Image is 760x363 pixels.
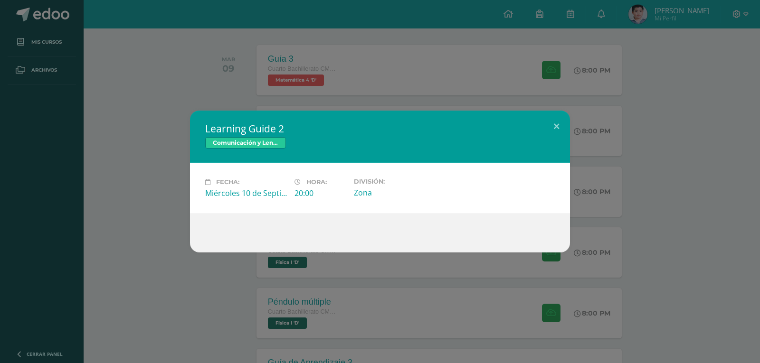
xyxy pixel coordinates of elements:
div: Zona [354,187,436,198]
span: Comunicación y Lenguaje L3 Inglés [205,137,286,149]
label: División: [354,178,436,185]
span: Hora: [306,178,327,186]
div: Miércoles 10 de Septiembre [205,188,287,198]
div: 20:00 [294,188,346,198]
button: Close (Esc) [543,111,570,143]
h2: Learning Guide 2 [205,122,555,135]
span: Fecha: [216,178,239,186]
